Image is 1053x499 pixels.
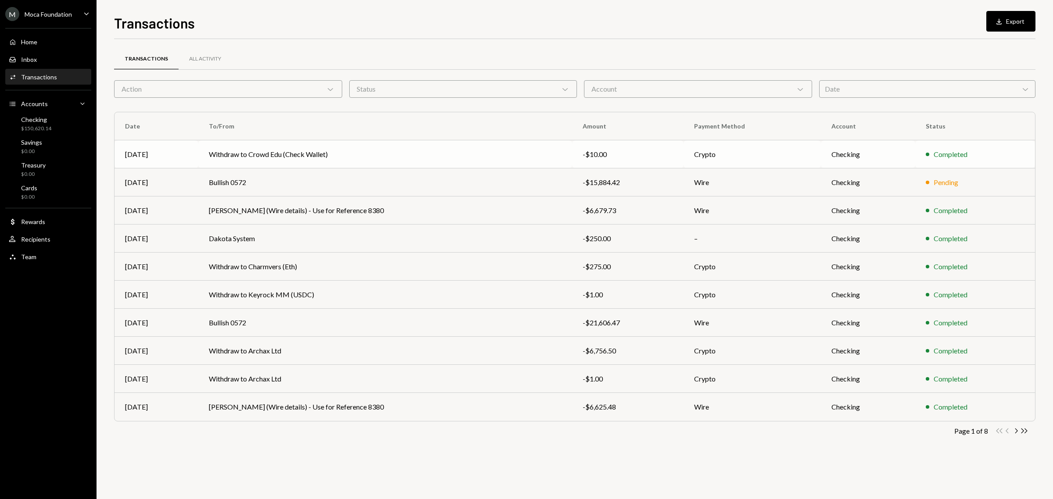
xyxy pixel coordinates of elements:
div: -$1.00 [583,374,673,384]
div: Action [114,80,342,98]
a: Team [5,249,91,264]
td: [PERSON_NAME] (Wire details) - Use for Reference 8380 [198,393,573,421]
td: Checking [821,168,916,196]
div: -$15,884.42 [583,177,673,188]
td: Dakota System [198,225,573,253]
td: Wire [684,393,821,421]
div: Accounts [21,100,48,107]
div: Completed [934,205,967,216]
td: – [684,225,821,253]
a: Checking$150,620.14 [5,113,91,134]
div: Rewards [21,218,45,225]
a: All Activity [179,48,232,70]
div: Account [584,80,812,98]
td: Withdraw to Archax Ltd [198,337,573,365]
div: All Activity [189,55,221,63]
th: Payment Method [684,112,821,140]
div: -$250.00 [583,233,673,244]
div: Treasury [21,161,46,169]
div: Checking [21,116,51,123]
td: Wire [684,196,821,225]
div: Date [819,80,1036,98]
td: Checking [821,365,916,393]
a: Home [5,34,91,50]
div: Cards [21,184,37,192]
div: Pending [934,177,958,188]
td: Checking [821,196,916,225]
div: [DATE] [125,317,188,328]
td: Checking [821,281,916,309]
div: Completed [934,374,967,384]
div: [DATE] [125,177,188,188]
div: Inbox [21,56,37,63]
th: Status [915,112,1035,140]
div: $0.00 [21,148,42,155]
a: Transactions [5,69,91,85]
td: Bullish 0572 [198,309,573,337]
div: [DATE] [125,149,188,160]
a: Inbox [5,51,91,67]
div: -$21,606.47 [583,317,673,328]
td: Withdraw to Crowd Edu (Check Wallet) [198,140,573,168]
td: Crypto [684,140,821,168]
td: Withdraw to Charmvers (Eth) [198,253,573,281]
div: Completed [934,289,967,300]
a: Treasury$0.00 [5,159,91,180]
div: -$275.00 [583,261,673,272]
div: Completed [934,233,967,244]
td: Checking [821,393,916,421]
h1: Transactions [114,14,195,32]
div: Page 1 of 8 [954,427,988,435]
td: Crypto [684,337,821,365]
a: Accounts [5,96,91,111]
td: Wire [684,309,821,337]
div: Recipients [21,235,50,243]
div: $150,620.14 [21,125,51,132]
div: -$6,679.73 [583,205,673,216]
td: Checking [821,225,916,253]
a: Transactions [114,48,179,70]
div: -$10.00 [583,149,673,160]
td: Crypto [684,365,821,393]
div: [DATE] [125,374,188,384]
th: Date [115,112,198,140]
div: -$6,756.50 [583,346,673,356]
div: Transactions [21,73,57,81]
div: Transactions [125,55,168,63]
div: M [5,7,19,21]
td: [PERSON_NAME] (Wire details) - Use for Reference 8380 [198,196,573,225]
td: Crypto [684,281,821,309]
div: $0.00 [21,171,46,178]
td: Crypto [684,253,821,281]
div: -$1.00 [583,289,673,300]
a: Cards$0.00 [5,182,91,203]
div: [DATE] [125,233,188,244]
div: Completed [934,402,967,412]
div: Completed [934,317,967,328]
div: [DATE] [125,261,188,272]
div: Savings [21,139,42,146]
td: Wire [684,168,821,196]
div: [DATE] [125,289,188,300]
div: [DATE] [125,402,188,412]
th: Amount [572,112,684,140]
td: Withdraw to Archax Ltd [198,365,573,393]
div: Completed [934,149,967,160]
div: Completed [934,346,967,356]
div: [DATE] [125,205,188,216]
div: Team [21,253,36,260]
a: Rewards [5,214,91,229]
td: Bullish 0572 [198,168,573,196]
div: Home [21,38,37,46]
div: [DATE] [125,346,188,356]
div: $0.00 [21,193,37,201]
th: To/From [198,112,573,140]
a: Recipients [5,231,91,247]
a: Savings$0.00 [5,136,91,157]
td: Checking [821,309,916,337]
td: Checking [821,140,916,168]
div: -$6,625.48 [583,402,673,412]
th: Account [821,112,916,140]
td: Withdraw to Keyrock MM (USDC) [198,281,573,309]
button: Export [986,11,1035,32]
